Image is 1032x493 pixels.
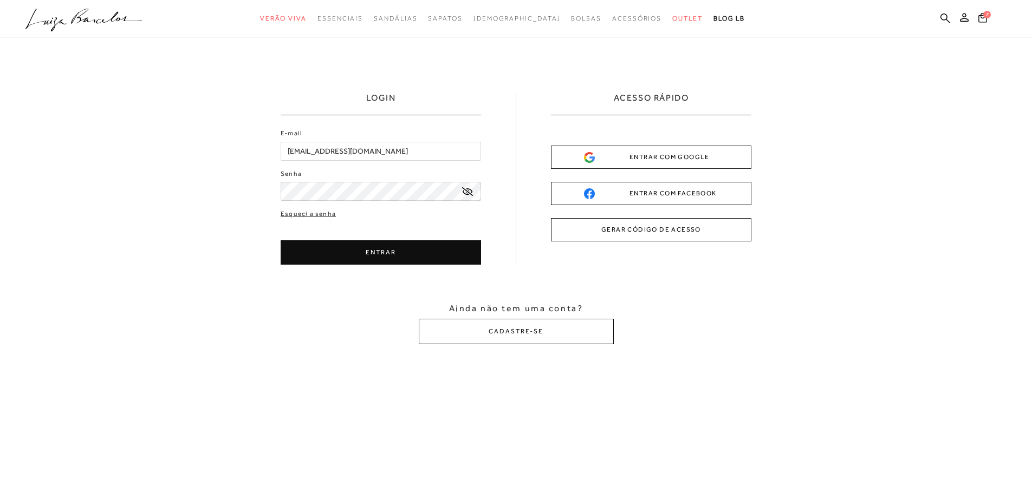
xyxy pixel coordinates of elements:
[551,182,751,205] button: ENTRAR COM FACEBOOK
[449,303,583,314] span: Ainda não tem uma conta?
[672,15,703,22] span: Outlet
[374,9,417,29] a: noSubCategoriesText
[473,15,561,22] span: [DEMOGRAPHIC_DATA]
[260,9,307,29] a: noSubCategoriesText
[614,92,689,115] h2: ACESSO RÁPIDO
[428,15,462,22] span: Sapatos
[281,142,481,161] input: E-mail
[975,12,990,27] button: 2
[419,319,614,344] button: CADASTRE-SE
[366,92,396,115] h1: LOGIN
[317,9,363,29] a: noSubCategoriesText
[713,9,745,29] a: BLOG LB
[551,146,751,169] button: ENTRAR COM GOOGLE
[612,9,661,29] a: noSubCategoriesText
[612,15,661,22] span: Acessórios
[713,15,745,22] span: BLOG LB
[672,9,703,29] a: noSubCategoriesText
[260,15,307,22] span: Verão Viva
[584,152,718,163] div: ENTRAR COM GOOGLE
[983,11,991,18] span: 2
[281,169,302,179] label: Senha
[281,128,302,139] label: E-mail
[428,9,462,29] a: noSubCategoriesText
[571,15,601,22] span: Bolsas
[317,15,363,22] span: Essenciais
[571,9,601,29] a: noSubCategoriesText
[462,187,473,195] a: exibir senha
[281,209,336,219] a: Esqueci a senha
[551,218,751,241] button: GERAR CÓDIGO DE ACESSO
[473,9,561,29] a: noSubCategoriesText
[281,240,481,265] button: ENTRAR
[374,15,417,22] span: Sandálias
[584,188,718,199] div: ENTRAR COM FACEBOOK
